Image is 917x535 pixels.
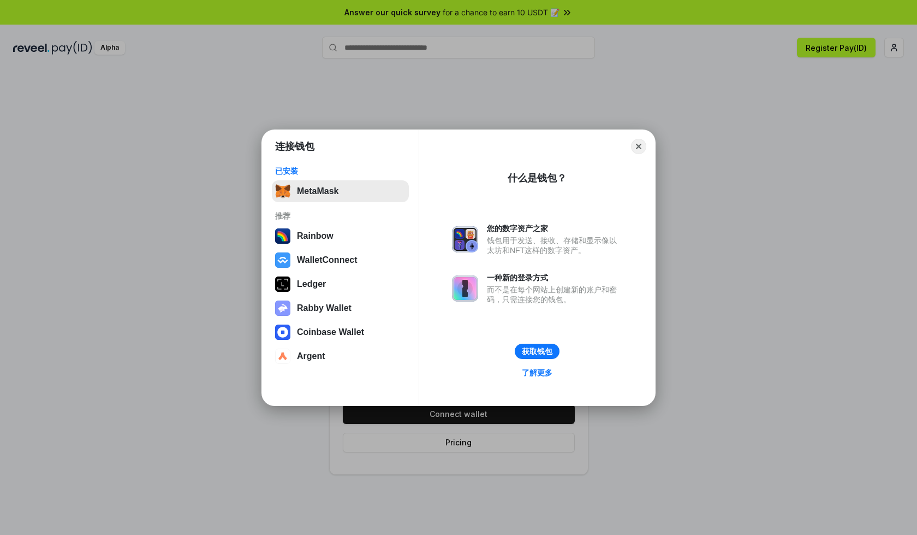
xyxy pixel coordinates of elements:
[297,255,358,265] div: WalletConnect
[487,273,622,283] div: 一种新的登录方式
[275,184,290,199] img: svg+xml,%3Csvg%20fill%3D%22none%22%20height%3D%2233%22%20viewBox%3D%220%200%2035%2033%22%20width%...
[487,224,622,233] div: 您的数字资产之家
[631,139,646,154] button: Close
[452,275,478,302] img: svg+xml,%3Csvg%20xmlns%3D%22http%3A%2F%2Fwww.w3.org%2F2000%2Fsvg%22%20fill%3D%22none%22%20viewBox...
[272,249,409,271] button: WalletConnect
[515,344,559,359] button: 获取钱包
[297,327,364,337] div: Coinbase Wallet
[297,351,325,361] div: Argent
[272,273,409,295] button: Ledger
[275,252,290,268] img: svg+xml,%3Csvg%20width%3D%2228%22%20height%3D%2228%22%20viewBox%3D%220%200%2028%2028%22%20fill%3D...
[275,166,406,176] div: 已安装
[515,366,559,380] a: 了解更多
[297,186,338,196] div: MetaMask
[508,172,567,185] div: 什么是钱包？
[452,226,478,252] img: svg+xml,%3Csvg%20xmlns%3D%22http%3A%2F%2Fwww.w3.org%2F2000%2Fsvg%22%20fill%3D%22none%22%20viewBox...
[487,236,622,255] div: 钱包用于发送、接收、存储和显示像以太坊和NFT这样的数字资产。
[272,225,409,247] button: Rainbow
[272,297,409,319] button: Rabby Wallet
[275,140,314,153] h1: 连接钱包
[272,180,409,202] button: MetaMask
[297,303,352,313] div: Rabby Wallet
[275,301,290,316] img: svg+xml,%3Csvg%20xmlns%3D%22http%3A%2F%2Fwww.w3.org%2F2000%2Fsvg%22%20fill%3D%22none%22%20viewBox...
[522,346,552,356] div: 获取钱包
[275,277,290,292] img: svg+xml,%3Csvg%20xmlns%3D%22http%3A%2F%2Fwww.w3.org%2F2000%2Fsvg%22%20width%3D%2228%22%20height%3...
[272,321,409,343] button: Coinbase Wallet
[487,285,622,304] div: 而不是在每个网站上创建新的账户和密码，只需连接您的钱包。
[275,211,406,221] div: 推荐
[522,368,552,378] div: 了解更多
[272,345,409,367] button: Argent
[297,279,326,289] div: Ledger
[275,349,290,364] img: svg+xml,%3Csvg%20width%3D%2228%22%20height%3D%2228%22%20viewBox%3D%220%200%2028%2028%22%20fill%3D...
[275,228,290,244] img: svg+xml,%3Csvg%20width%3D%22120%22%20height%3D%22120%22%20viewBox%3D%220%200%20120%20120%22%20fil...
[297,231,334,241] div: Rainbow
[275,325,290,340] img: svg+xml,%3Csvg%20width%3D%2228%22%20height%3D%2228%22%20viewBox%3D%220%200%2028%2028%22%20fill%3D...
